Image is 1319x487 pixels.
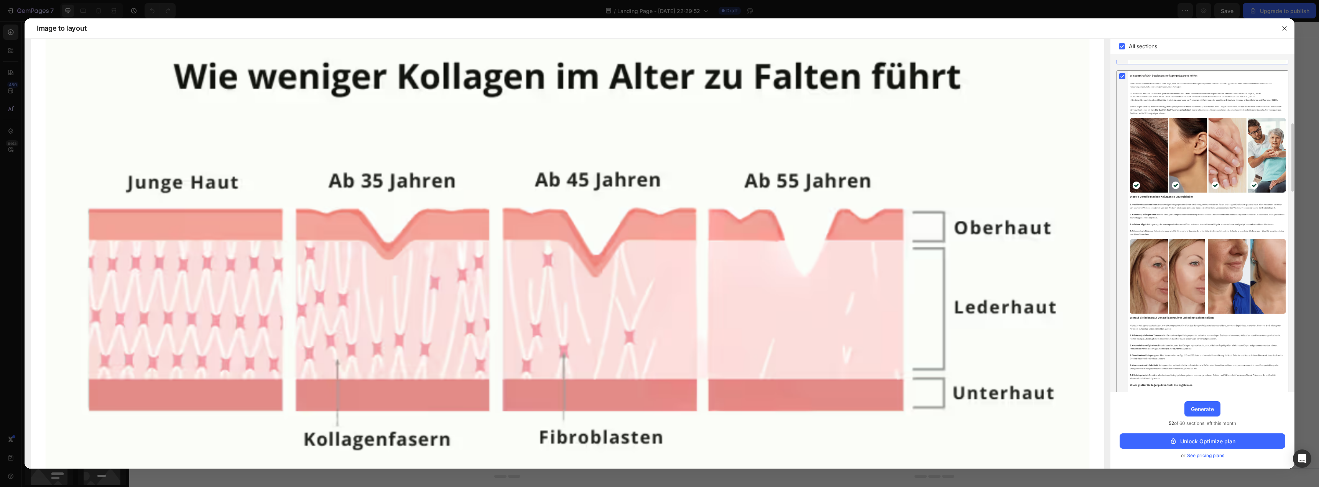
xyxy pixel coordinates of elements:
div: Generate [1191,405,1214,413]
div: Start with Generating from URL or image [543,293,646,299]
span: 52 [1169,420,1174,426]
button: Unlock Optimize plan [1120,433,1285,449]
button: Generate [1184,401,1220,416]
span: See pricing plans [1187,452,1224,459]
div: Start with Sections from sidebar [549,235,641,244]
button: Add sections [539,250,592,266]
span: All sections [1129,42,1157,51]
span: of 60 sections left this month [1169,420,1236,427]
div: Open Intercom Messenger [1293,449,1311,468]
div: Unlock Optimize plan [1169,437,1235,445]
button: Add elements [597,250,651,266]
div: or [1120,452,1285,459]
span: Image to layout [37,24,86,33]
